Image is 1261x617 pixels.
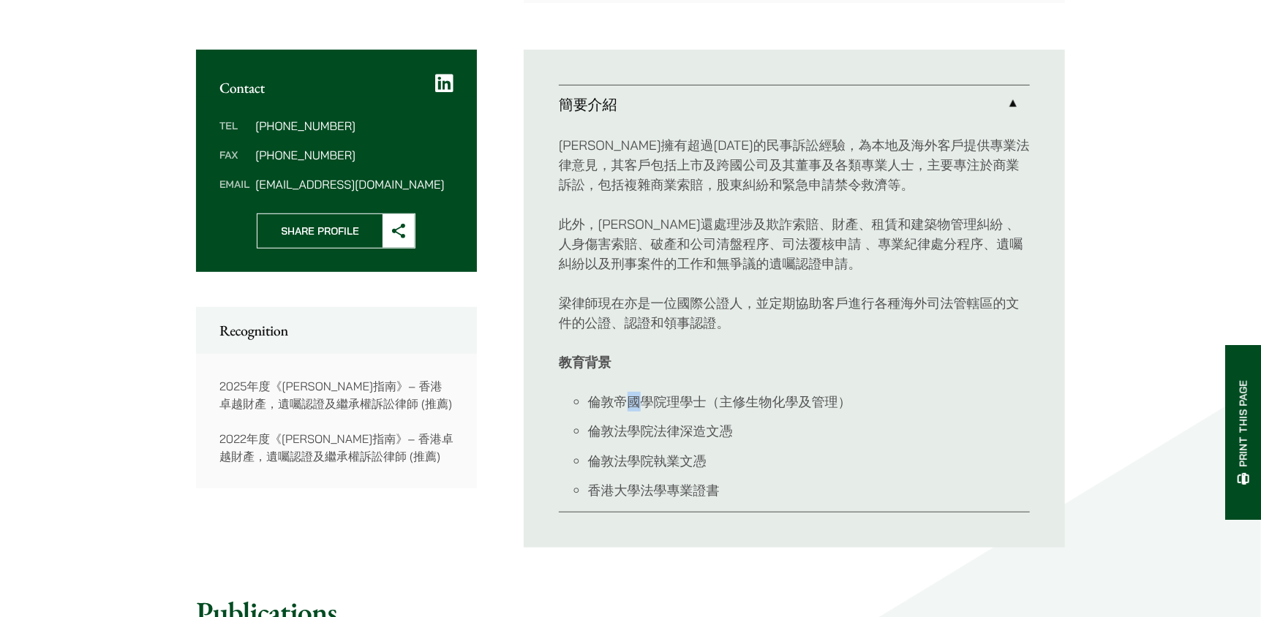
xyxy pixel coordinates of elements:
p: 2025年度《[PERSON_NAME]指南》– 香港卓越財產，遺囑認證及繼承權訴訟律師 (推薦) [219,377,453,412]
dd: [EMAIL_ADDRESS][DOMAIN_NAME] [255,178,453,190]
li: 香港大學法學專業證書 [588,480,1030,500]
dd: [PHONE_NUMBER] [255,120,453,132]
dt: Email [219,178,249,190]
dt: Tel [219,120,249,149]
dt: Fax [219,149,249,178]
p: [PERSON_NAME]擁有超過[DATE]的民事訴訟經驗，為本地及海外客戶提供專業法律意見，其客戶包括上市及跨國公司及其董事及各類專業人士，主要專注於商業訴訟，包括複雜商業索賠，股東糾紛和緊... [559,135,1030,194]
p: 梁律師現在亦是一位國際公證人，並定期協助客戶進行各種海外司法管轄區的文件的公證、認證和領事認證。 [559,293,1030,333]
h2: Recognition [219,322,453,339]
li: 倫敦法學院執業文憑 [588,451,1030,471]
li: 倫敦法學院法律深造文憑 [588,421,1030,441]
span: Share Profile [257,214,383,248]
strong: 教育背景 [559,354,611,371]
h2: Contact [219,79,453,96]
dd: [PHONE_NUMBER] [255,149,453,161]
div: 簡要介紹 [559,124,1030,512]
a: LinkedIn [435,73,453,94]
p: 此外，[PERSON_NAME]還處理涉及欺詐索賠、財產、租賃和建築物管理糾紛 、人身傷害索賠、破產和公司清盤程序、司法覆核申請 、專業紀律處分程序、遺囑糾紛以及刑事案件的工作和無爭議的遺囑認證申請。 [559,214,1030,273]
li: 倫敦帝國學院理學士（主修生物化學及管理） [588,392,1030,412]
a: 簡要介紹 [559,86,1030,124]
button: Share Profile [257,213,415,249]
p: 2022年度《[PERSON_NAME]指南》– 香港卓越財產，遺囑認證及繼承權訴訟律師 (推薦) [219,430,453,465]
